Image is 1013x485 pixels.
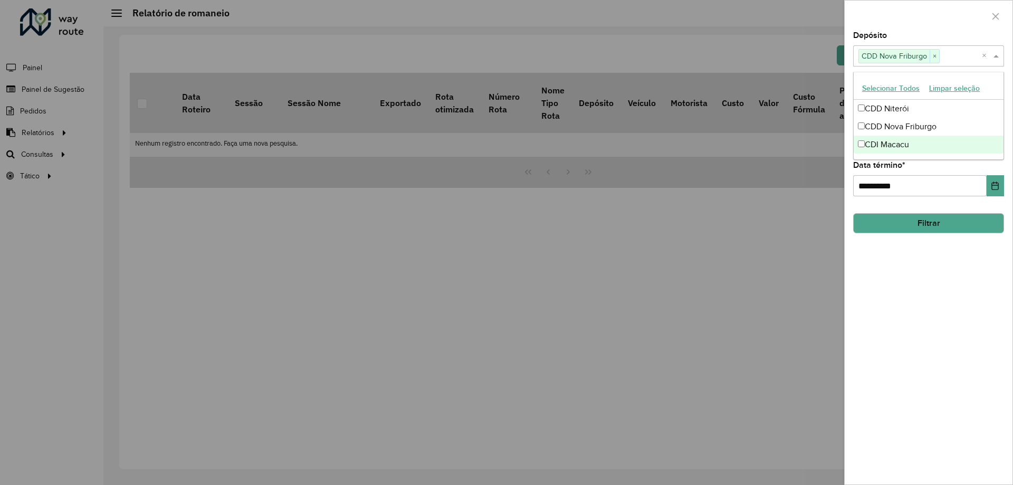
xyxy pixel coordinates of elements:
button: Filtrar [853,213,1004,233]
span: Clear all [982,50,991,62]
div: CDI Macacu [854,136,1004,154]
span: × [930,50,939,63]
button: Limpar seleção [924,80,985,97]
button: Selecionar Todos [857,80,924,97]
div: CDD Niterói [854,100,1004,118]
button: Choose Date [987,175,1004,196]
ng-dropdown-panel: Options list [853,72,1004,160]
label: Data término [853,159,905,172]
label: Depósito [853,29,887,42]
span: CDD Nova Friburgo [859,50,930,62]
div: CDD Nova Friburgo [854,118,1004,136]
